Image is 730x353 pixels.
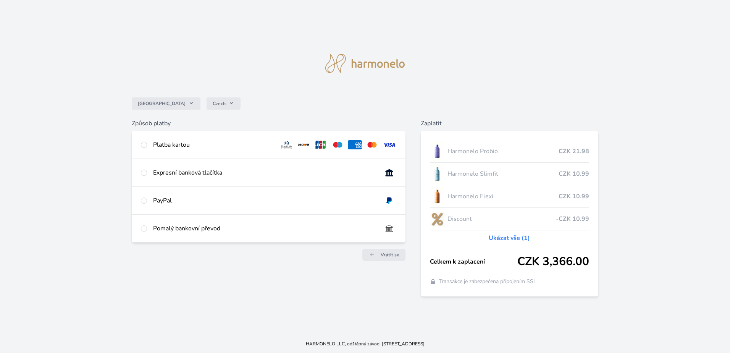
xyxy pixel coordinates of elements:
[430,257,517,266] span: Celkem k zaplacení
[153,224,376,233] div: Pomalý bankovní převod
[325,54,405,73] img: logo.svg
[517,255,589,269] span: CZK 3,366.00
[447,169,559,178] span: Harmonelo Slimfit
[439,278,536,285] span: Transakce je zabezpečena připojením SSL
[153,196,376,205] div: PayPal
[559,147,589,156] span: CZK 21.98
[447,147,559,156] span: Harmonelo Probio
[153,168,376,177] div: Expresní banková tlačítka
[382,140,396,149] img: visa.svg
[365,140,379,149] img: mc.svg
[314,140,328,149] img: jcb.svg
[153,140,273,149] div: Platba kartou
[559,192,589,201] span: CZK 10.99
[348,140,362,149] img: amex.svg
[132,119,405,128] h6: Způsob platby
[430,209,444,228] img: discount-lo.png
[279,140,294,149] img: diners.svg
[132,97,200,110] button: [GEOGRAPHIC_DATA]
[297,140,311,149] img: discover.svg
[489,233,530,243] a: Ukázat vše (1)
[382,168,396,177] img: onlineBanking_CZ.svg
[382,224,396,233] img: bankTransfer_IBAN.svg
[381,252,399,258] span: Vrátit se
[382,196,396,205] img: paypal.svg
[331,140,345,149] img: maestro.svg
[447,192,559,201] span: Harmonelo Flexi
[556,214,589,223] span: -CZK 10.99
[138,100,186,107] span: [GEOGRAPHIC_DATA]
[430,164,444,183] img: SLIMFIT_se_stinem_x-lo.jpg
[447,214,556,223] span: Discount
[362,249,405,261] a: Vrátit se
[207,97,241,110] button: Czech
[213,100,226,107] span: Czech
[430,142,444,161] img: CLEAN_PROBIO_se_stinem_x-lo.jpg
[421,119,598,128] h6: Zaplatit
[559,169,589,178] span: CZK 10.99
[430,187,444,206] img: CLEAN_FLEXI_se_stinem_x-hi_(1)-lo.jpg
